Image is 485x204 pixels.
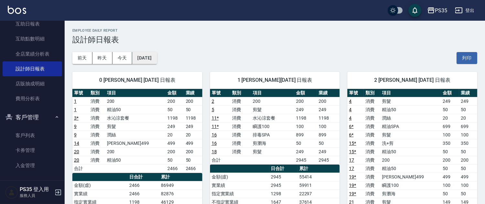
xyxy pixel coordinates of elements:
a: 14 [74,141,79,146]
td: 899 [294,131,317,139]
td: 消費 [230,147,251,156]
td: 2466 [128,189,159,198]
td: 瞬護100 [251,122,294,131]
a: 9 [74,124,77,129]
td: 實業績 [72,189,128,198]
td: 水沁涼套餐 [105,114,166,122]
td: 249 [317,105,340,114]
td: 實業績 [210,181,269,189]
a: 店販抽成明細 [3,76,62,91]
th: 單號 [72,89,89,97]
div: PS35 [435,6,447,15]
a: 1 [74,99,77,104]
table: a dense table [72,89,202,173]
td: 消費 [230,139,251,147]
td: 精油SPA [380,122,441,131]
th: 單號 [210,89,231,97]
td: 消費 [89,147,105,156]
td: 1198 [317,114,340,122]
th: 類別 [364,89,380,97]
td: 消費 [364,147,380,156]
a: 16 [212,141,217,146]
td: 2945 [269,181,298,189]
td: 20 [459,114,477,122]
td: 200 [441,156,459,164]
h3: 設計師日報表 [72,35,477,44]
a: 2 [212,99,214,104]
td: 699 [441,122,459,131]
td: 20 [166,131,184,139]
td: 剪瀏海 [251,139,294,147]
td: 20 [441,114,459,122]
td: 249 [317,147,340,156]
td: 消費 [230,114,251,122]
a: 入金管理 [3,158,62,173]
td: 200 [317,97,340,105]
td: 消費 [364,131,380,139]
th: 累計 [159,173,202,181]
a: 17 [349,166,354,171]
td: 消費 [230,97,251,105]
td: 100 [441,131,459,139]
td: 剪髮 [105,122,166,131]
td: 消費 [230,131,251,139]
button: 今天 [112,52,132,64]
a: 互助點數明細 [3,31,62,46]
a: 20 [74,157,79,163]
td: 22297 [298,189,340,198]
span: 2 [PERSON_NAME] [DATE] 日報表 [355,77,469,83]
td: 消費 [364,139,380,147]
p: 服務人員 [20,193,53,199]
td: 消費 [364,156,380,164]
td: 2945 [317,156,340,164]
a: 16 [212,132,217,137]
td: 20 [184,131,202,139]
td: 消費 [89,131,105,139]
td: 2466 [184,164,202,173]
td: 249 [184,122,202,131]
td: 499 [459,173,477,181]
td: 消費 [89,122,105,131]
td: 50 [459,105,477,114]
td: 50 [441,189,459,198]
td: 剪髮 [380,97,441,105]
td: 剪髮 [251,105,294,114]
td: 精油50 [380,164,441,173]
th: 項目 [380,89,441,97]
td: [PERSON_NAME]499 [105,139,166,147]
td: 350 [441,139,459,147]
img: Person [5,186,18,199]
a: 1 [74,107,77,112]
td: 1198 [184,114,202,122]
button: save [408,4,421,17]
td: 82876 [159,189,202,198]
a: 費用分析表 [3,91,62,106]
td: 精油50 [105,156,166,164]
td: 消費 [364,164,380,173]
th: 單號 [347,89,364,97]
td: 200 [105,97,166,105]
td: 2466 [166,164,184,173]
td: 合計 [72,164,89,173]
td: 金額(虛) [72,181,128,189]
th: 類別 [230,89,251,97]
a: 互助日報表 [3,16,62,31]
td: 2466 [128,181,159,189]
td: 200 [459,156,477,164]
td: 精油50 [380,147,441,156]
td: 86949 [159,181,202,189]
td: 消費 [89,156,105,164]
td: 50 [184,105,202,114]
td: 1198 [166,114,184,122]
th: 項目 [251,89,294,97]
button: 客戶管理 [3,109,62,126]
td: 200 [166,97,184,105]
td: 剪髮 [380,131,441,139]
td: 2945 [269,173,298,181]
a: 20 [74,149,79,154]
img: Logo [8,6,26,14]
td: 200 [184,97,202,105]
td: 50 [459,189,477,198]
td: 消費 [230,122,251,131]
button: 列印 [457,52,477,64]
